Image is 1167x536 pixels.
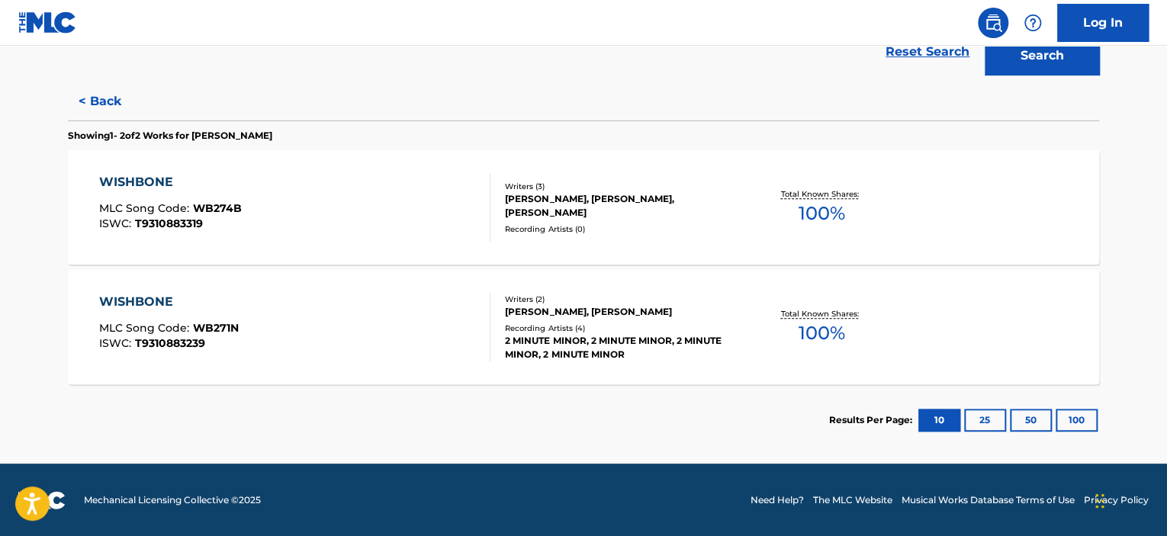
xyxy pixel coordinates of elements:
span: 100 % [798,200,844,227]
div: 2 MINUTE MINOR, 2 MINUTE MINOR, 2 MINUTE MINOR, 2 MINUTE MINOR [505,334,735,361]
button: Search [985,37,1099,75]
a: Need Help? [751,493,804,507]
img: search [984,14,1002,32]
span: ISWC : [99,336,135,350]
a: WISHBONEMLC Song Code:WB274BISWC:T9310883319Writers (3)[PERSON_NAME], [PERSON_NAME], [PERSON_NAME... [68,150,1099,265]
span: T9310883319 [135,217,203,230]
div: [PERSON_NAME], [PERSON_NAME], [PERSON_NAME] [505,192,735,220]
a: Public Search [978,8,1008,38]
a: Privacy Policy [1084,493,1149,507]
div: Recording Artists ( 4 ) [505,323,735,334]
a: Musical Works Database Terms of Use [902,493,1075,507]
iframe: Chat Widget [1091,463,1167,536]
div: Writers ( 2 ) [505,294,735,305]
p: Total Known Shares: [780,308,862,319]
span: MLC Song Code : [99,321,193,335]
div: Drag [1095,478,1104,524]
span: WB274B [193,201,242,215]
a: Reset Search [878,35,977,69]
span: 100 % [798,319,844,347]
a: WISHBONEMLC Song Code:WB271NISWC:T9310883239Writers (2)[PERSON_NAME], [PERSON_NAME]Recording Arti... [68,270,1099,384]
img: logo [18,491,66,509]
span: MLC Song Code : [99,201,193,215]
div: [PERSON_NAME], [PERSON_NAME] [505,305,735,319]
p: Showing 1 - 2 of 2 Works for [PERSON_NAME] [68,129,272,143]
span: WB271N [193,321,239,335]
button: 100 [1056,409,1098,432]
button: < Back [68,82,159,120]
button: 10 [918,409,960,432]
span: ISWC : [99,217,135,230]
div: WISHBONE [99,173,242,191]
a: Log In [1057,4,1149,42]
div: Writers ( 3 ) [505,181,735,192]
p: Total Known Shares: [780,188,862,200]
button: 50 [1010,409,1052,432]
span: Mechanical Licensing Collective © 2025 [84,493,261,507]
button: 25 [964,409,1006,432]
div: Recording Artists ( 0 ) [505,223,735,235]
p: Results Per Page: [829,413,916,427]
img: MLC Logo [18,11,77,34]
span: T9310883239 [135,336,205,350]
img: help [1024,14,1042,32]
a: The MLC Website [813,493,892,507]
div: WISHBONE [99,293,239,311]
div: Help [1018,8,1048,38]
